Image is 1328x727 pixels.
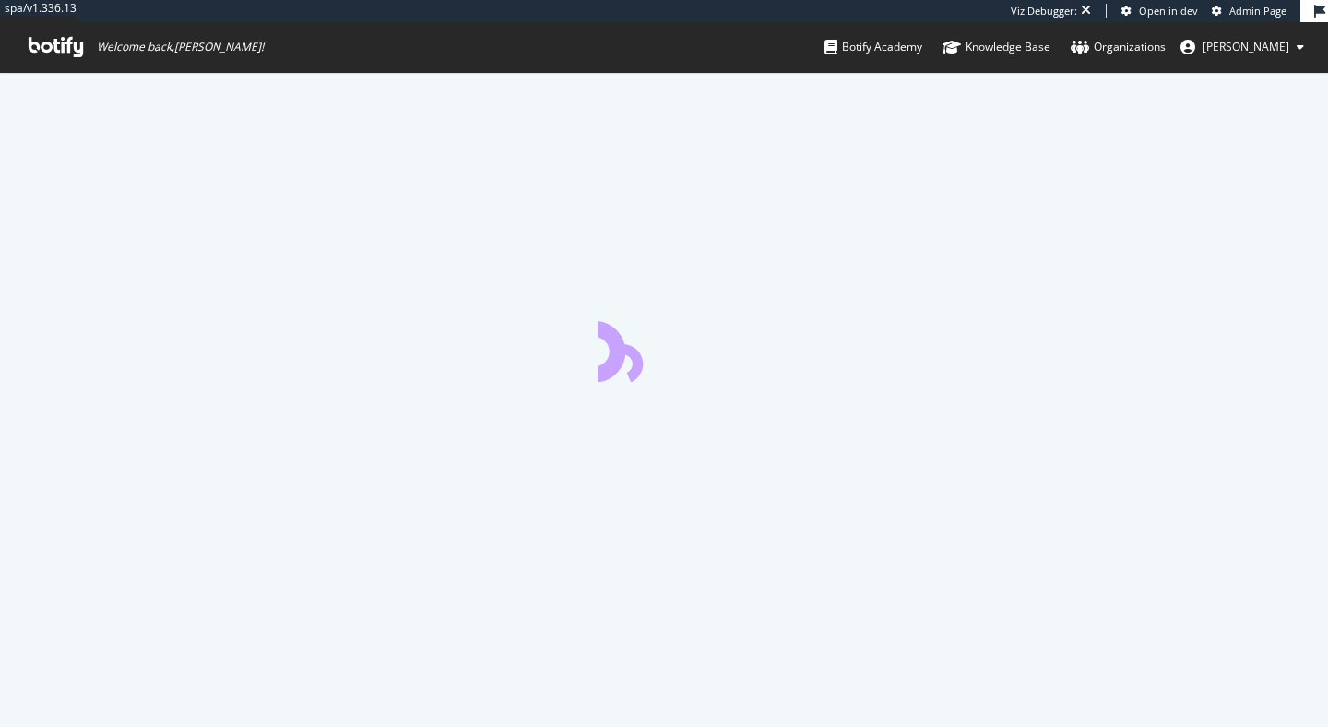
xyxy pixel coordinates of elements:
[1071,38,1166,56] div: Organizations
[1229,4,1286,18] span: Admin Page
[824,38,922,56] div: Botify Academy
[1121,4,1198,18] a: Open in dev
[1212,4,1286,18] a: Admin Page
[97,40,264,54] span: Welcome back, [PERSON_NAME] !
[1166,32,1319,62] button: [PERSON_NAME]
[943,22,1050,72] a: Knowledge Base
[824,22,922,72] a: Botify Academy
[1139,4,1198,18] span: Open in dev
[1203,39,1289,54] span: adrianna
[943,38,1050,56] div: Knowledge Base
[1011,4,1077,18] div: Viz Debugger:
[1071,22,1166,72] a: Organizations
